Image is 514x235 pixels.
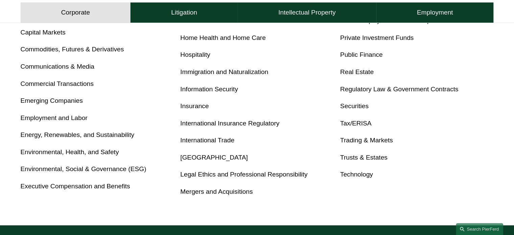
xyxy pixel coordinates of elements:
a: Communications & Media [21,63,95,70]
a: [GEOGRAPHIC_DATA] [180,154,248,161]
a: Environmental, Social & Governance (ESG) [21,165,146,172]
a: Energy, Renewables, and Sustainability [21,131,134,138]
a: Commercial Transactions [21,80,94,87]
a: Trading & Markets [340,137,393,144]
a: International Insurance Regulatory [180,120,279,127]
a: Securities [340,102,368,110]
a: Environmental, Health, and Safety [21,148,119,156]
a: Healthcare [180,17,212,24]
a: Tax/ERISA [340,120,371,127]
a: Capital Markets [21,29,66,36]
a: Employment and Labor [21,114,88,121]
h4: Employment [417,9,453,17]
a: Immigration and Naturalization [180,68,268,75]
a: Home Health and Home Care [180,34,266,41]
h4: Intellectual Property [278,9,336,17]
a: Technology [340,171,373,178]
h4: Litigation [171,9,197,17]
a: Real Estate [340,68,373,75]
a: Insurance [180,102,209,110]
a: Emerging Companies [21,97,83,104]
a: Commodities, Futures & Derivatives [21,46,124,53]
h4: Corporate [61,9,90,17]
a: Private Investment Funds [340,34,414,41]
a: Search this site [456,223,503,235]
a: Information Security [180,86,238,93]
a: Executive Compensation and Benefits [21,183,130,190]
a: Hospitality [180,51,211,58]
a: Legal Ethics and Professional Responsibility [180,171,308,178]
a: International Trade [180,137,235,144]
a: Regulatory Law & Government Contracts [340,86,458,93]
a: Trusts & Estates [340,154,387,161]
a: Private Equity and Venture Capital [340,17,439,24]
a: Mergers and Acquisitions [180,188,253,195]
a: Public Finance [340,51,383,58]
